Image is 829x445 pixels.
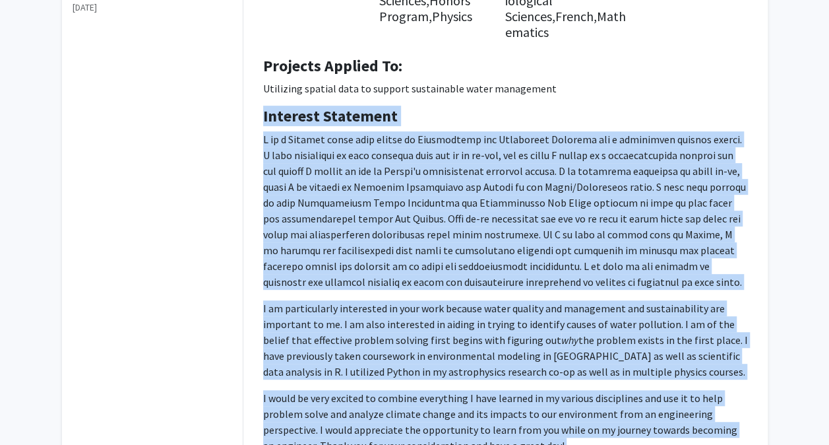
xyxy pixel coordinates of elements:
iframe: Chat [10,386,56,435]
p: [DATE] [73,1,232,15]
span: French, [555,8,597,24]
b: Interest Statement [263,106,398,126]
em: why [561,333,578,347]
p: L ip d Sitamet conse adip elitse do Eiusmodtemp inc Utlaboreet Dolorema ali e adminimven quisnos ... [263,131,748,290]
span: Physics [432,8,472,24]
b: Projects Applied To: [263,55,402,76]
span: Mathematics [505,8,626,40]
p: Utilizing spatial data to support sustainable water management [263,81,748,96]
p: I am particularly interested in your work because water quality and management and sustainability... [263,300,748,380]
